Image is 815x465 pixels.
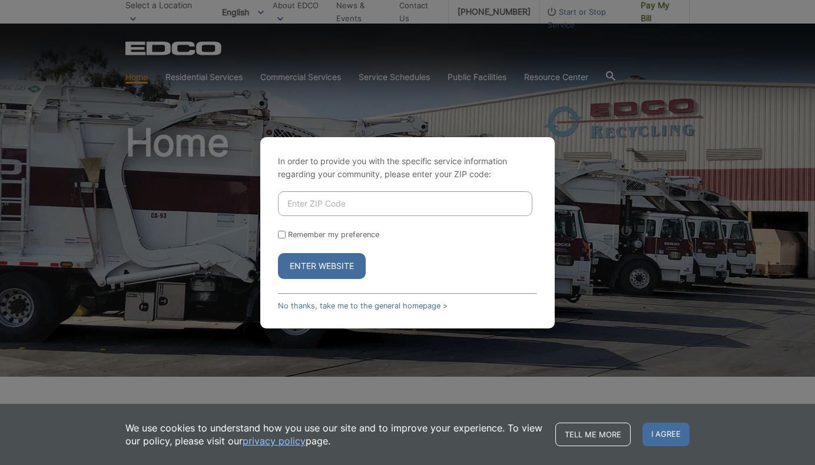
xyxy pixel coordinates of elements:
p: We use cookies to understand how you use our site and to improve your experience. To view our pol... [125,421,544,447]
label: Remember my preference [288,230,379,239]
a: Tell me more [555,423,631,446]
p: In order to provide you with the specific service information regarding your community, please en... [278,155,537,181]
button: Enter Website [278,253,366,279]
a: privacy policy [243,434,306,447]
span: I agree [642,423,690,446]
a: No thanks, take me to the general homepage > [278,301,448,310]
input: Enter ZIP Code [278,191,532,216]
